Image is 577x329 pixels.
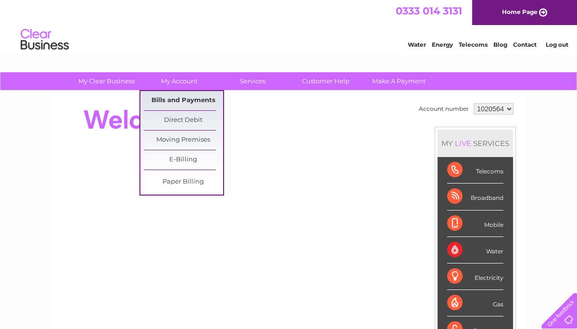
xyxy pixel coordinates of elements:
[144,131,223,150] a: Moving Premises
[144,150,223,170] a: E-Billing
[20,25,69,54] img: logo.png
[408,41,426,48] a: Water
[447,263,503,290] div: Electricity
[144,172,223,192] a: Paper Billing
[62,5,516,47] div: Clear Business is a trading name of Verastar Limited (registered in [GEOGRAPHIC_DATA] No. 3667643...
[416,101,471,117] td: Account number
[359,72,439,90] a: Make A Payment
[447,237,503,263] div: Water
[144,91,223,110] a: Bills and Payments
[67,72,146,90] a: My Clear Business
[213,72,292,90] a: Services
[447,211,503,237] div: Mobile
[438,130,513,157] div: MY SERVICES
[459,41,488,48] a: Telecoms
[493,41,507,48] a: Blog
[144,111,223,130] a: Direct Debit
[432,41,453,48] a: Energy
[140,72,219,90] a: My Account
[286,72,365,90] a: Customer Help
[453,139,473,148] div: LIVE
[546,41,568,48] a: Log out
[447,157,503,184] div: Telecoms
[396,5,462,17] a: 0333 014 3131
[513,41,537,48] a: Contact
[447,184,503,210] div: Broadband
[447,290,503,316] div: Gas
